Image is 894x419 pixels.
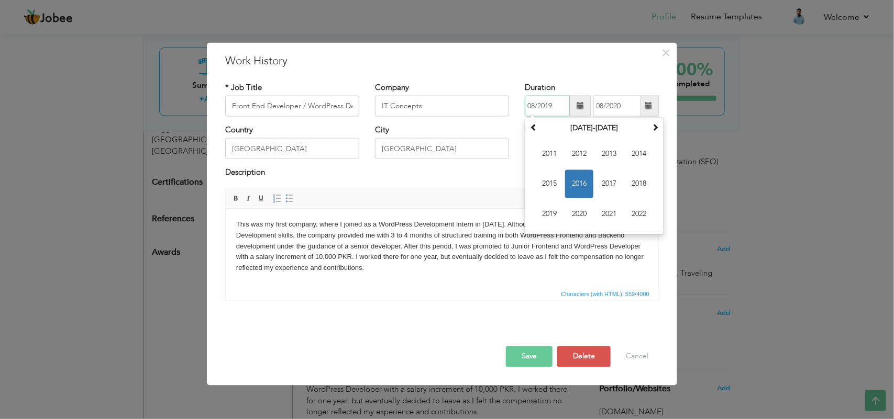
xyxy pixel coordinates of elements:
[625,140,653,168] span: 2014
[375,124,389,135] label: City
[593,96,641,117] input: Present
[595,170,623,198] span: 2017
[530,123,537,131] span: Previous Decade
[225,53,659,69] h3: Work History
[625,170,653,198] span: 2018
[615,346,659,367] button: Cancel
[230,192,242,204] a: Bold
[506,346,553,367] button: Save
[535,200,564,229] span: 2019
[271,192,283,204] a: Insert/Remove Numbered List
[559,289,652,299] span: Characters (with HTML): 559/4000
[540,120,649,136] th: Select Decade
[535,170,564,198] span: 2015
[525,96,570,117] input: From
[595,200,623,229] span: 2021
[557,346,611,367] button: Delete
[658,44,675,61] button: Close
[559,289,653,299] div: Statistics
[375,82,409,93] label: Company
[225,124,253,135] label: Country
[625,200,653,229] span: 2022
[535,140,564,168] span: 2011
[565,170,593,198] span: 2016
[595,140,623,168] span: 2013
[565,140,593,168] span: 2012
[525,82,555,93] label: Duration
[226,209,658,287] iframe: Rich Text Editor, workEditor
[225,82,262,93] label: * Job Title
[256,192,267,204] a: Underline
[284,192,295,204] a: Insert/Remove Bulleted List
[243,192,255,204] a: Italic
[565,200,593,229] span: 2020
[652,123,659,131] span: Next Decade
[225,167,265,178] label: Description
[662,43,671,62] span: ×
